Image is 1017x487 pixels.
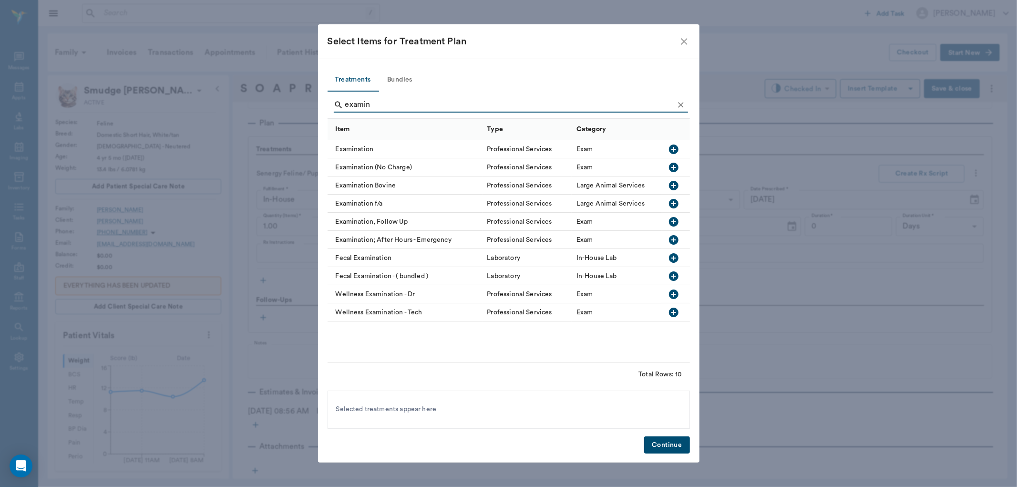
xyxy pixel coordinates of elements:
div: Professional Services [487,308,552,317]
button: close [678,36,690,47]
div: Exam [576,235,593,245]
div: Professional Services [487,235,552,245]
div: Category [572,119,661,140]
div: Exam [576,163,593,172]
div: Examination (No Charge) [328,158,483,176]
div: Exam [576,290,593,299]
div: Examination f/a [328,195,483,213]
div: Select Items for Treatment Plan [328,34,678,49]
div: Total Rows: 10 [638,370,682,379]
div: Examination [328,140,483,158]
div: Fecal Examination - ( bundled ) [328,267,483,285]
button: Treatments [328,69,379,92]
div: Professional Services [487,181,552,190]
div: Professional Services [487,145,552,154]
div: Examination; After Hours - Emergency [328,231,483,249]
div: Large Animal Services [576,181,645,190]
div: Type [483,119,572,140]
div: Professional Services [487,217,552,227]
div: Exam [576,217,593,227]
div: Type [487,116,503,143]
div: Wellness Examination - Tech [328,303,483,321]
div: Open Intercom Messenger [10,455,32,477]
div: Search [334,97,688,114]
div: Professional Services [487,290,552,299]
div: Professional Services [487,199,552,208]
div: Laboratory [487,253,521,263]
div: Category [576,116,606,143]
button: Clear [674,98,688,112]
div: Examination, Follow Up [328,213,483,231]
div: Exam [576,308,593,317]
div: In-House Lab [576,253,617,263]
button: Bundles [379,69,421,92]
div: Fecal Examination [328,249,483,267]
div: Exam [576,145,593,154]
button: Continue [644,436,689,454]
div: Laboratory [487,271,521,281]
div: Wellness Examination - Dr [328,285,483,303]
div: Item [336,116,350,143]
div: In-House Lab [576,271,617,281]
div: Large Animal Services [576,199,645,208]
div: Item [328,119,483,140]
input: Find a treatment [345,97,674,113]
span: Selected treatments appear here [336,404,437,414]
div: Professional Services [487,163,552,172]
div: Examination Bovine [328,176,483,195]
